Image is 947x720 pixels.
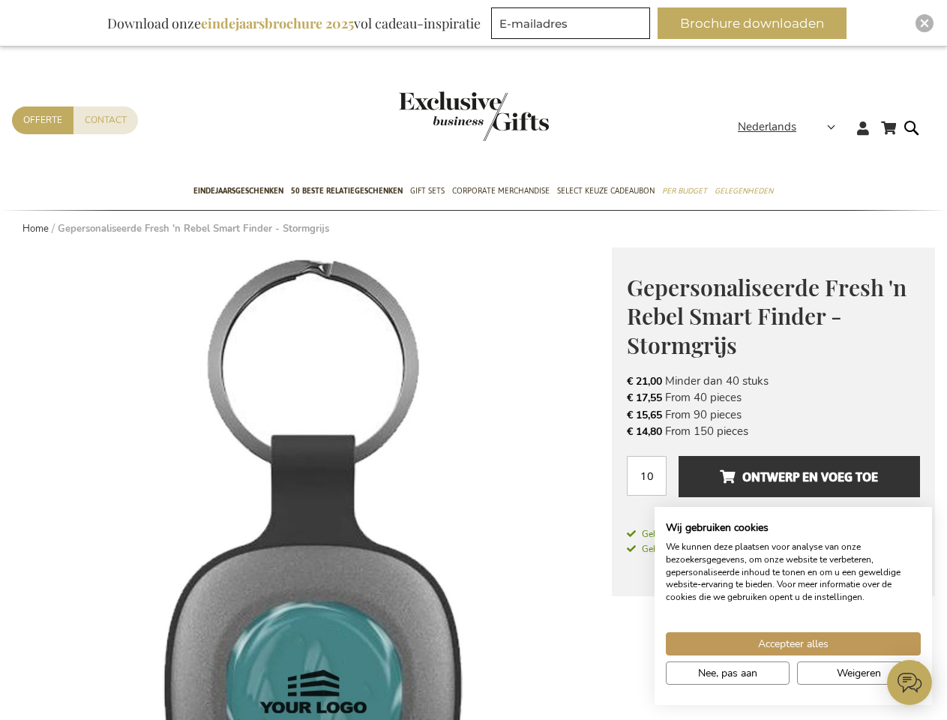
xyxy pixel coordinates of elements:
span: Per Budget [662,183,707,199]
span: € 21,00 [627,374,662,388]
span: € 14,80 [627,424,662,439]
input: Aantal [627,456,667,496]
button: Ontwerp en voeg toe [679,456,920,497]
span: Nee, pas aan [698,665,757,681]
p: We kunnen deze plaatsen voor analyse van onze bezoekersgegevens, om onze website te verbeteren, g... [666,541,921,604]
strong: Gepersonaliseerde Fresh 'n Rebel Smart Finder - Stormgrijs [58,222,329,235]
span: Gebruik onze rechtstreekse verzendservice [627,543,812,555]
a: store logo [399,91,474,141]
span: Select Keuze Cadeaubon [557,183,655,199]
li: Minder dan 40 stuks [627,373,920,389]
a: Contact [73,106,138,134]
span: Ontwerp en voeg toe [720,465,878,489]
button: Pas cookie voorkeuren aan [666,661,790,685]
button: Alle cookies weigeren [797,661,921,685]
span: Gelegenheden [715,183,773,199]
span: Nederlands [738,118,796,136]
span: Gift Sets [410,183,445,199]
button: Brochure downloaden [658,7,847,39]
span: € 17,55 [627,391,662,405]
form: marketing offers and promotions [491,7,655,43]
div: Nederlands [738,118,845,136]
span: Corporate Merchandise [452,183,550,199]
b: eindejaarsbrochure 2025 [201,14,354,32]
a: Geleverd in 5 tot 14 werkdagen [627,527,920,541]
a: Home [22,222,49,235]
span: Weigeren [837,665,881,681]
iframe: belco-activator-frame [887,660,932,705]
img: Close [920,19,929,28]
span: 50 beste relatiegeschenken [291,183,403,199]
span: € 15,65 [627,408,662,422]
li: From 150 pieces [627,423,920,439]
div: Download onze vol cadeau-inspiratie [100,7,487,39]
div: Close [916,14,934,32]
li: From 40 pieces [627,389,920,406]
img: Exclusive Business gifts logo [399,91,549,141]
li: From 90 pieces [627,406,920,423]
span: Eindejaarsgeschenken [193,183,283,199]
span: Gepersonaliseerde Fresh 'n Rebel Smart Finder - Stormgrijs [627,272,907,360]
input: E-mailadres [491,7,650,39]
h2: Wij gebruiken cookies [666,521,921,535]
button: Accepteer alle cookies [666,632,921,655]
a: Offerte [12,106,73,134]
span: Accepteer alles [758,636,829,652]
a: Gebruik onze rechtstreekse verzendservice [627,541,812,556]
